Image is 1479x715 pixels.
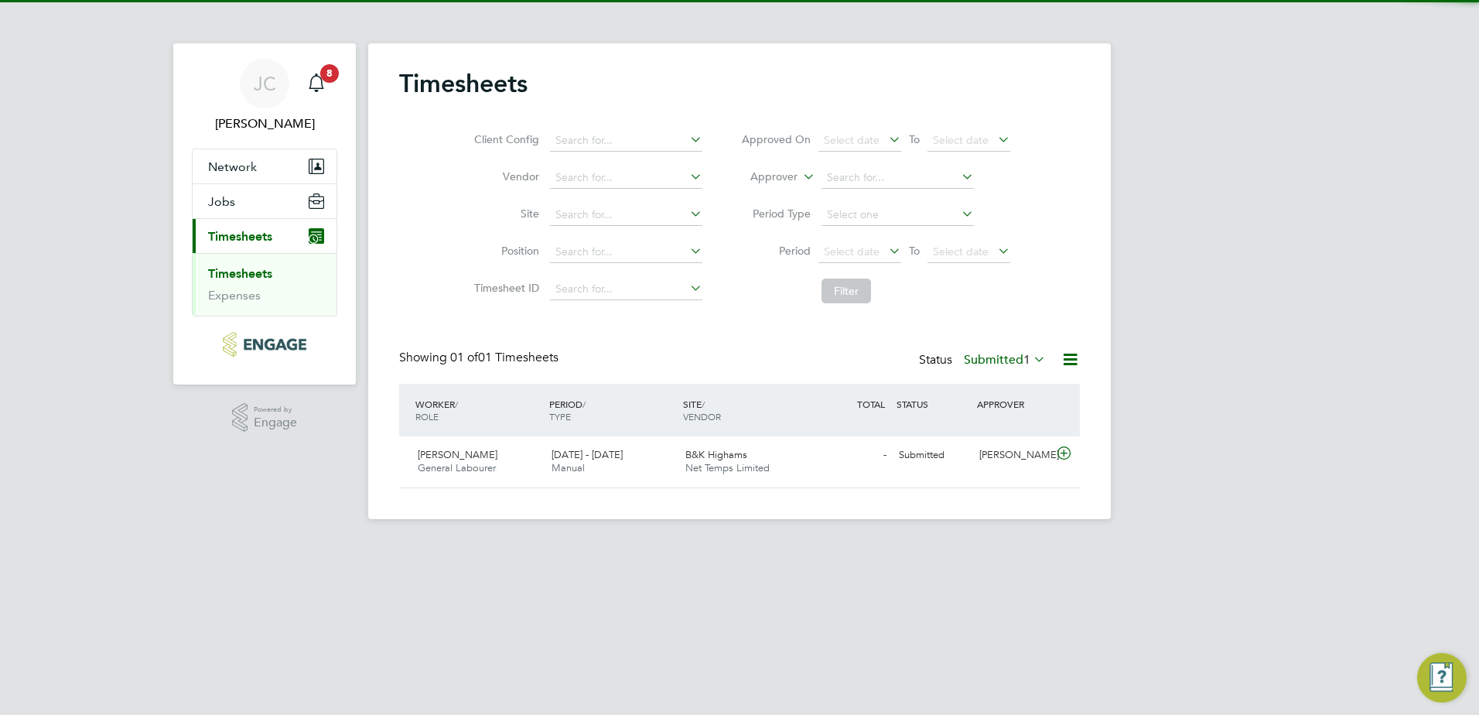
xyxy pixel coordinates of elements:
[470,281,539,295] label: Timesheet ID
[320,64,339,83] span: 8
[550,279,702,300] input: Search for...
[683,410,721,422] span: VENDOR
[550,204,702,226] input: Search for...
[470,244,539,258] label: Position
[741,207,811,221] label: Period Type
[904,129,924,149] span: To
[1417,653,1467,703] button: Engage Resource Center
[679,390,813,430] div: SITE
[1023,352,1030,368] span: 1
[173,43,356,385] nav: Main navigation
[192,59,337,133] a: JC[PERSON_NAME]
[545,390,679,430] div: PERIOD
[973,390,1054,418] div: APPROVER
[254,416,297,429] span: Engage
[582,398,586,410] span: /
[470,169,539,183] label: Vendor
[399,68,528,99] h2: Timesheets
[552,448,623,461] span: [DATE] - [DATE]
[857,398,885,410] span: TOTAL
[685,448,747,461] span: B&K Highams
[919,350,1049,371] div: Status
[904,241,924,261] span: To
[193,253,336,316] div: Timesheets
[550,241,702,263] input: Search for...
[728,169,798,185] label: Approver
[973,443,1054,468] div: [PERSON_NAME]
[418,448,497,461] span: [PERSON_NAME]
[933,133,989,147] span: Select date
[254,74,276,94] span: JC
[208,194,235,209] span: Jobs
[192,115,337,133] span: Jack Coombs
[821,204,974,226] input: Select one
[232,403,298,433] a: Powered byEngage
[455,398,458,410] span: /
[821,279,871,303] button: Filter
[702,398,705,410] span: /
[685,461,770,474] span: Net Temps Limited
[193,149,336,183] button: Network
[399,350,562,366] div: Showing
[893,390,973,418] div: STATUS
[470,132,539,146] label: Client Config
[254,403,297,416] span: Powered by
[450,350,478,365] span: 01 of
[208,229,272,244] span: Timesheets
[301,59,332,108] a: 8
[450,350,558,365] span: 01 Timesheets
[208,288,261,303] a: Expenses
[418,461,496,474] span: General Labourer
[741,132,811,146] label: Approved On
[193,219,336,253] button: Timesheets
[550,167,702,189] input: Search for...
[223,332,306,357] img: bandk-logo-retina.png
[192,332,337,357] a: Go to home page
[824,245,880,258] span: Select date
[208,159,257,174] span: Network
[208,266,272,281] a: Timesheets
[549,410,571,422] span: TYPE
[550,130,702,152] input: Search for...
[812,443,893,468] div: -
[470,207,539,221] label: Site
[933,245,989,258] span: Select date
[415,410,439,422] span: ROLE
[824,133,880,147] span: Select date
[552,461,585,474] span: Manual
[893,443,973,468] div: Submitted
[193,184,336,218] button: Jobs
[412,390,545,430] div: WORKER
[741,244,811,258] label: Period
[964,352,1046,368] label: Submitted
[821,167,974,189] input: Search for...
